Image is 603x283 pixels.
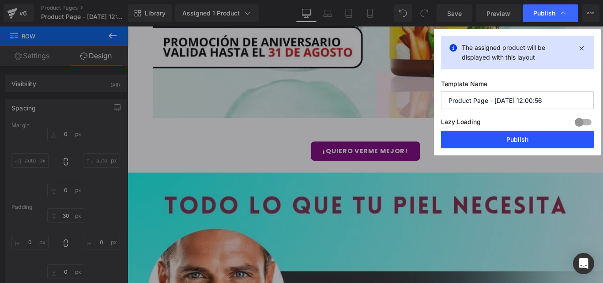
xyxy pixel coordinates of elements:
[533,9,555,17] span: Publish
[462,43,573,62] p: The assigned product will be displayed with this layout
[219,135,315,145] font: ¡QUIERO VERME MEJOR!
[441,131,594,148] button: Publish
[441,116,481,131] label: Lazy Loading
[573,253,594,274] div: Open Intercom Messenger
[206,129,328,151] a: ¡QUIERO VERME MEJOR!
[441,80,594,91] label: Template Name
